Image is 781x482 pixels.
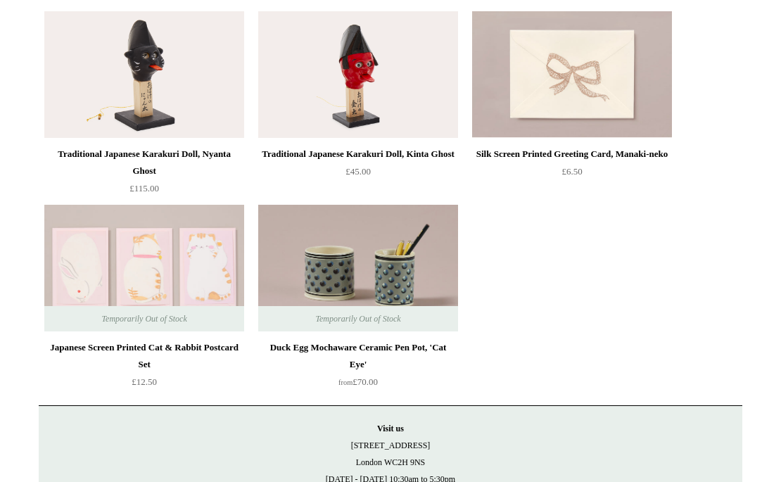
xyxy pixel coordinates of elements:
[301,306,414,331] span: Temporarily Out of Stock
[472,11,672,138] img: Silk Screen Printed Greeting Card, Manaki-neko
[258,205,458,331] img: Duck Egg Mochaware Ceramic Pen Pot, 'Cat Eye'
[44,146,244,203] a: Traditional Japanese Karakuri Doll, Nyanta Ghost £115.00
[44,11,244,138] img: Traditional Japanese Karakuri Doll, Nyanta Ghost
[476,146,668,163] div: Silk Screen Printed Greeting Card, Manaki-neko
[338,379,353,386] span: from
[44,339,244,397] a: Japanese Screen Printed Cat & Rabbit Postcard Set £12.50
[345,166,371,177] span: £45.00
[44,205,244,331] img: Japanese Screen Printed Cat & Rabbit Postcard Set
[87,306,201,331] span: Temporarily Out of Stock
[377,424,404,433] strong: Visit us
[129,183,159,194] span: £115.00
[472,146,672,203] a: Silk Screen Printed Greeting Card, Manaki-neko £6.50
[472,11,672,138] a: Silk Screen Printed Greeting Card, Manaki-neko Silk Screen Printed Greeting Card, Manaki-neko
[262,339,455,373] div: Duck Egg Mochaware Ceramic Pen Pot, 'Cat Eye'
[338,376,378,387] span: £70.00
[561,166,582,177] span: £6.50
[258,11,458,138] a: Traditional Japanese Karakuri Doll, Kinta Ghost Traditional Japanese Karakuri Doll, Kinta Ghost
[44,11,244,138] a: Traditional Japanese Karakuri Doll, Nyanta Ghost Traditional Japanese Karakuri Doll, Nyanta Ghost
[48,146,241,179] div: Traditional Japanese Karakuri Doll, Nyanta Ghost
[258,11,458,138] img: Traditional Japanese Karakuri Doll, Kinta Ghost
[48,339,241,373] div: Japanese Screen Printed Cat & Rabbit Postcard Set
[258,339,458,397] a: Duck Egg Mochaware Ceramic Pen Pot, 'Cat Eye' from£70.00
[132,376,157,387] span: £12.50
[262,146,455,163] div: Traditional Japanese Karakuri Doll, Kinta Ghost
[258,146,458,203] a: Traditional Japanese Karakuri Doll, Kinta Ghost £45.00
[258,205,458,331] a: Duck Egg Mochaware Ceramic Pen Pot, 'Cat Eye' Duck Egg Mochaware Ceramic Pen Pot, 'Cat Eye' Tempo...
[44,205,244,331] a: Japanese Screen Printed Cat & Rabbit Postcard Set Japanese Screen Printed Cat & Rabbit Postcard S...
